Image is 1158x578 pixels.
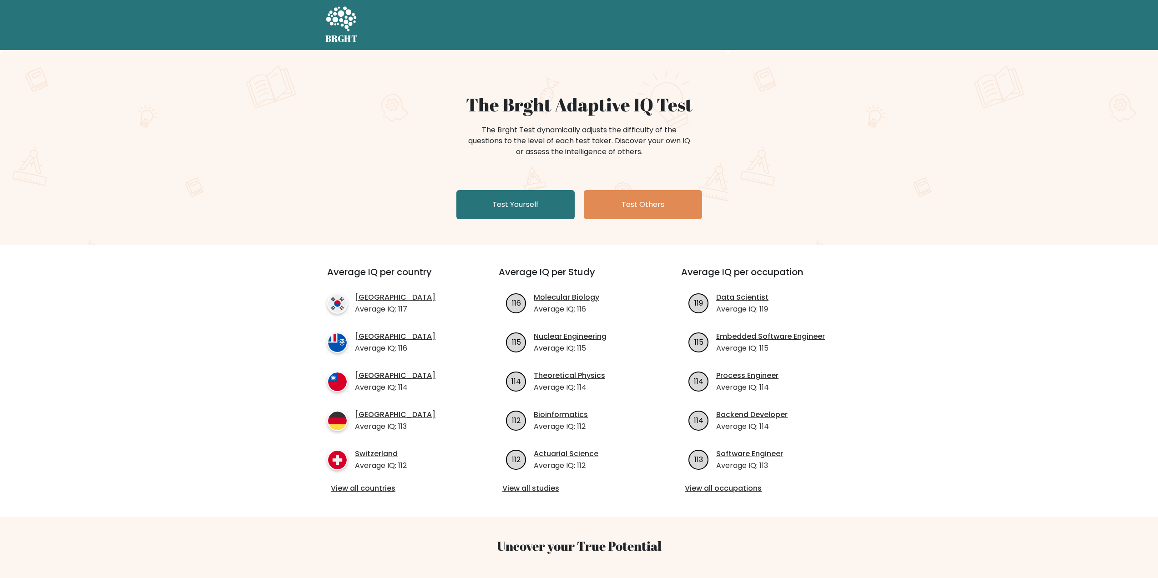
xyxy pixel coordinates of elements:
[355,292,435,303] a: [GEOGRAPHIC_DATA]
[716,421,788,432] p: Average IQ: 114
[534,448,598,459] a: Actuarial Science
[512,415,521,425] text: 112
[325,33,358,44] h5: BRGHT
[534,331,607,342] a: Nuclear Engineering
[355,331,435,342] a: [GEOGRAPHIC_DATA]
[716,343,825,354] p: Average IQ: 115
[327,372,348,392] img: country
[584,190,702,219] a: Test Others
[355,304,435,315] p: Average IQ: 117
[716,409,788,420] a: Backend Developer
[512,297,521,308] text: 116
[512,454,521,464] text: 112
[534,343,607,354] p: Average IQ: 115
[716,292,769,303] a: Data Scientist
[716,331,825,342] a: Embedded Software Engineer
[511,376,521,386] text: 114
[694,337,703,347] text: 115
[534,370,605,381] a: Theoretical Physics
[357,94,801,116] h1: The Brght Adaptive IQ Test
[331,483,462,494] a: View all countries
[499,266,659,288] h3: Average IQ per Study
[534,304,599,315] p: Average IQ: 116
[284,538,874,554] h3: Uncover your True Potential
[512,337,521,347] text: 115
[681,266,842,288] h3: Average IQ per occupation
[534,382,605,393] p: Average IQ: 114
[465,125,693,157] div: The Brght Test dynamically adjusts the difficulty of the questions to the level of each test take...
[327,293,348,314] img: country
[325,4,358,46] a: BRGHT
[716,304,769,315] p: Average IQ: 119
[355,460,407,471] p: Average IQ: 112
[694,454,703,464] text: 113
[694,415,703,425] text: 114
[716,460,783,471] p: Average IQ: 113
[327,411,348,431] img: country
[327,332,348,353] img: country
[716,448,783,459] a: Software Engineer
[355,409,435,420] a: [GEOGRAPHIC_DATA]
[534,460,598,471] p: Average IQ: 112
[355,382,435,393] p: Average IQ: 114
[355,448,407,459] a: Switzerland
[716,370,779,381] a: Process Engineer
[534,409,588,420] a: Bioinformatics
[355,343,435,354] p: Average IQ: 116
[502,483,656,494] a: View all studies
[694,376,703,386] text: 114
[456,190,575,219] a: Test Yourself
[716,382,779,393] p: Average IQ: 114
[534,421,588,432] p: Average IQ: 112
[327,450,348,470] img: country
[534,292,599,303] a: Molecular Biology
[694,297,703,308] text: 119
[355,370,435,381] a: [GEOGRAPHIC_DATA]
[355,421,435,432] p: Average IQ: 113
[327,266,466,288] h3: Average IQ per country
[685,483,838,494] a: View all occupations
